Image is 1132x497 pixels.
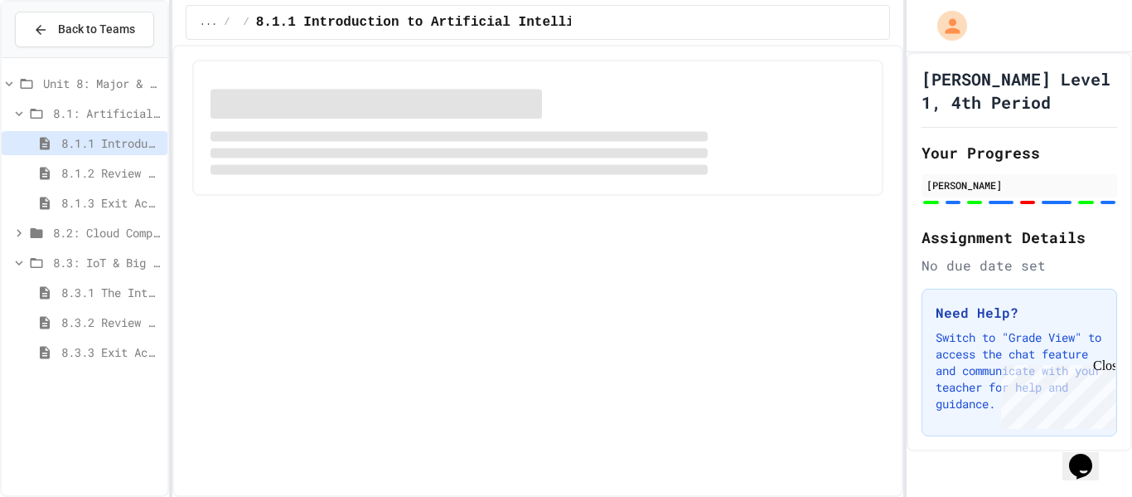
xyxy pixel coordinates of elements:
h3: Need Help? [936,303,1103,323]
h1: [PERSON_NAME] Level 1, 4th Period [922,67,1117,114]
span: 8.1: Artificial Intelligence Basics [53,105,161,122]
h2: Assignment Details [922,226,1117,249]
span: 8.1.1 Introduction to Artificial Intelligence [256,12,614,32]
div: No due date set [922,256,1117,275]
span: 8.3.2 Review - The Internet of Things and Big Data [61,314,161,331]
div: [PERSON_NAME] [926,178,1112,192]
span: / [244,16,249,29]
span: 8.3: IoT & Big Data [53,254,161,271]
iframe: chat widget [994,358,1115,429]
span: 8.3.3 Exit Activity - IoT Data Detective Challenge [61,344,161,361]
span: / [224,16,230,29]
button: Back to Teams [15,12,154,47]
span: 8.3.1 The Internet of Things and Big Data: Our Connected Digital World [61,284,161,301]
span: Unit 8: Major & Emerging Technologies [43,75,161,92]
span: 8.1.2 Review - Introduction to Artificial Intelligence [61,164,161,182]
span: 8.1.3 Exit Activity - AI Detective [61,194,161,212]
span: Back to Teams [58,21,135,38]
span: ... [200,16,218,29]
h2: Your Progress [922,141,1117,164]
span: 8.2: Cloud Computing [53,224,161,241]
p: Switch to "Grade View" to access the chat feature and communicate with your teacher for help and ... [936,329,1103,412]
div: Chat with us now!Close [7,7,114,105]
iframe: chat widget [1062,431,1115,480]
div: My Account [920,7,971,45]
span: 8.1.1 Introduction to Artificial Intelligence [61,134,161,152]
